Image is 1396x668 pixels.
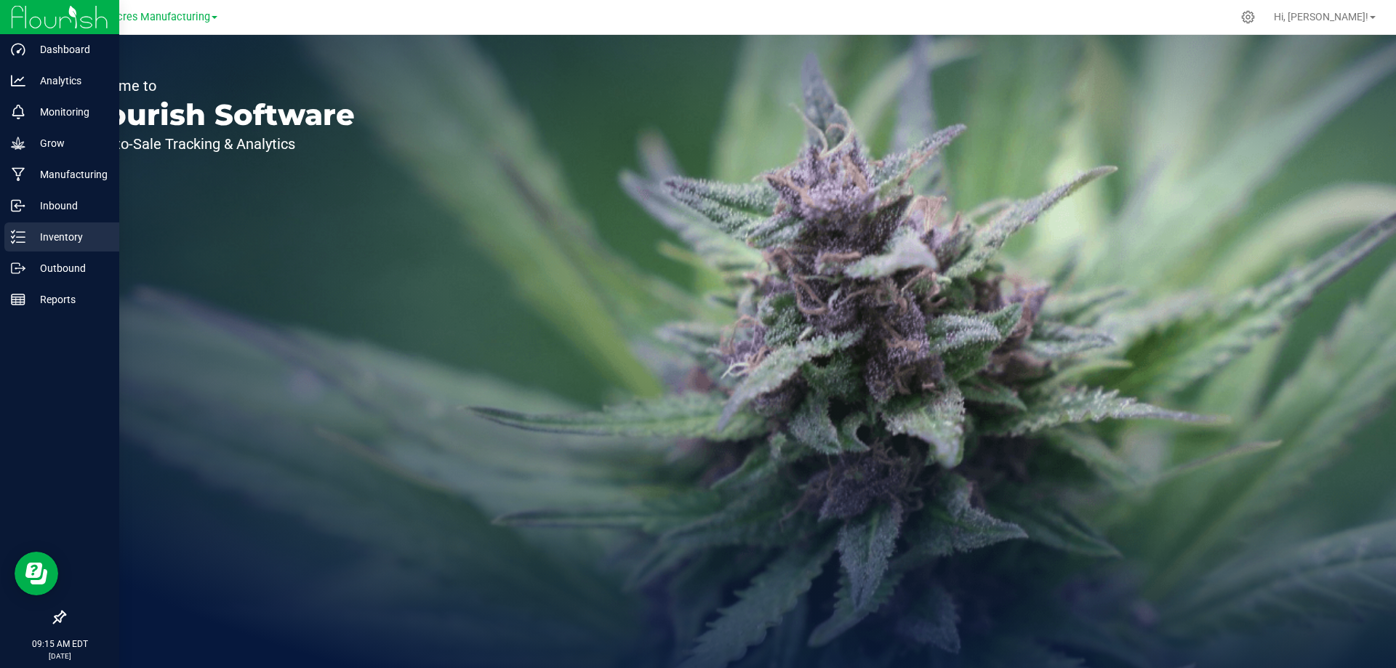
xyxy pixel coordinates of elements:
p: Dashboard [25,41,113,58]
p: Inbound [25,197,113,214]
p: Welcome to [79,79,355,93]
inline-svg: Reports [11,292,25,307]
inline-svg: Dashboard [11,42,25,57]
inline-svg: Manufacturing [11,167,25,182]
p: Analytics [25,72,113,89]
iframe: Resource center [15,552,58,595]
inline-svg: Outbound [11,261,25,275]
p: Inventory [25,228,113,246]
p: Reports [25,291,113,308]
p: Monitoring [25,103,113,121]
p: Grow [25,134,113,152]
span: Green Acres Manufacturing [79,11,210,23]
p: Flourish Software [79,100,355,129]
p: Seed-to-Sale Tracking & Analytics [79,137,355,151]
p: 09:15 AM EDT [7,637,113,651]
inline-svg: Grow [11,136,25,150]
inline-svg: Inventory [11,230,25,244]
p: Outbound [25,259,113,277]
inline-svg: Monitoring [11,105,25,119]
div: Manage settings [1239,10,1257,24]
p: [DATE] [7,651,113,661]
inline-svg: Analytics [11,73,25,88]
inline-svg: Inbound [11,198,25,213]
p: Manufacturing [25,166,113,183]
span: Hi, [PERSON_NAME]! [1274,11,1368,23]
